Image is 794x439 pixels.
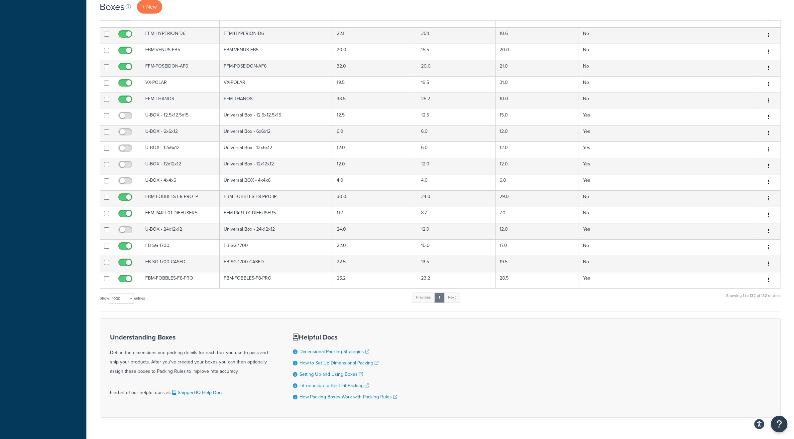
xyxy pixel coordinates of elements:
[417,207,496,223] td: 8.7
[579,27,757,44] td: No
[332,109,417,125] td: 12.5
[141,239,220,256] td: FB-SG-1700
[726,292,781,306] div: Showing 1 to 132 of 132 entries
[332,239,417,256] td: 22.0
[109,294,134,304] select: Showentries
[417,272,496,288] td: 23.2
[141,272,220,288] td: FBM-FOBBLES-F8-PRO
[496,239,579,256] td: 17.0
[496,93,579,109] td: 10.0
[417,174,496,190] td: 4.0
[579,60,757,76] td: No
[496,207,579,223] td: 7.0
[332,125,417,141] td: 6.0
[100,294,145,304] label: Show entries
[444,293,460,303] a: Next
[141,207,220,223] td: FFM-PART-01-DIFFUSER5
[417,223,496,239] td: 12.0
[142,3,157,11] span: + New
[141,174,220,190] td: U-BOX - 4x4x6
[220,158,332,174] td: Universal Box - 12x12x12
[141,76,220,93] td: VX-POLAR
[579,256,757,272] td: No
[579,76,757,93] td: No
[496,158,579,174] td: 12.0
[496,76,579,93] td: 31.0
[332,60,417,76] td: 32.0
[579,174,757,190] td: Yes
[417,190,496,207] td: 24.0
[417,125,496,141] td: 6.0
[220,207,332,223] td: FFM-PART-01-DIFFUSER5
[417,60,496,76] td: 20.0
[220,27,332,44] td: FFM-HYPERION-D6
[417,93,496,109] td: 25.2
[412,293,435,303] a: Previous
[141,190,220,207] td: FBM-FOBBLES-F8-PRO-IP
[332,93,417,109] td: 33.5
[220,239,332,256] td: FB-SG-1700
[579,44,757,60] td: No
[220,223,332,239] td: Universal Box - 24x12x12
[417,109,496,125] td: 12.5
[141,44,220,60] td: FBM-VENUS-EB5
[220,190,332,207] td: FBM-FOBBLES-F8-PRO-IP
[220,272,332,288] td: FBM-FOBBLES-F8-PRO
[141,93,220,109] td: FFM-THANOS
[220,109,332,125] td: Universal Box - 12.5x12.5x15
[110,333,276,376] div: Define the dimensions and packing details for each box you use to pack and ship your products. Af...
[220,60,332,76] td: FFM-POSEIDON-AF6
[579,109,757,125] td: Yes
[332,44,417,60] td: 20.0
[141,256,220,272] td: FB-SG-1700-CASED
[299,382,369,389] a: Introduction to Best Fit Packing
[220,125,332,141] td: Universal Box - 6x6x12
[579,239,757,256] td: No
[332,223,417,239] td: 24.0
[141,27,220,44] td: FFM-HYPERION-D6
[579,272,757,288] td: Yes
[579,141,757,158] td: Yes
[496,272,579,288] td: 28.5
[496,60,579,76] td: 21.0
[434,293,444,303] a: 1
[220,44,332,60] td: FBM-VENUS-EB5
[417,44,496,60] td: 15.5
[496,141,579,158] td: 12.0
[299,393,397,400] a: How Packing Boxes Work with Packing Rules
[579,223,757,239] td: Yes
[496,190,579,207] td: 29.0
[110,333,276,341] h3: Understanding Boxes
[496,125,579,141] td: 12.0
[332,158,417,174] td: 12.0
[579,207,757,223] td: No
[417,239,496,256] td: 10.0
[141,109,220,125] td: U-BOX - 12.5x12.5x15
[141,223,220,239] td: U-BOX - 24x12x12
[417,76,496,93] td: 19.5
[220,256,332,272] td: FB-SG-1700-CASED
[496,44,579,60] td: 20.0
[299,359,379,366] a: How to Set Up Dimensional Packing
[417,27,496,44] td: 20.1
[579,190,757,207] td: No
[332,27,417,44] td: 22.1
[417,141,496,158] td: 6.0
[293,333,397,341] h3: Helpful Docs
[332,141,417,158] td: 12.0
[771,416,787,432] button: Open Resource Center
[579,125,757,141] td: Yes
[299,371,363,378] a: Setting Up and Using Boxes
[299,348,369,355] a: Dimensional Packing Strategies
[496,27,579,44] td: 10.6
[332,207,417,223] td: 11.7
[579,158,757,174] td: Yes
[332,174,417,190] td: 4.0
[496,109,579,125] td: 15.0
[141,60,220,76] td: FFM-POSEIDON-AF6
[100,0,125,13] h1: Boxes
[332,190,417,207] td: 30.0
[332,76,417,93] td: 19.5
[332,256,417,272] td: 22.5
[141,125,220,141] td: U-BOX - 6x6x12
